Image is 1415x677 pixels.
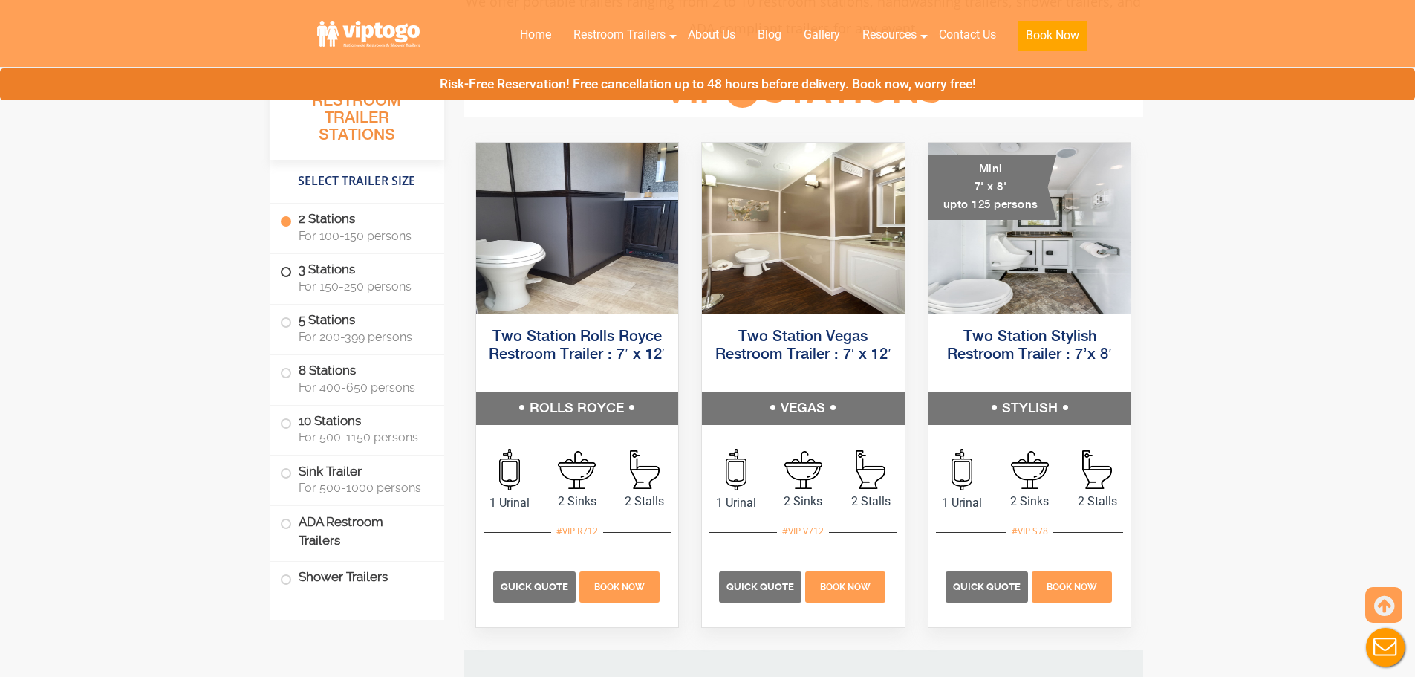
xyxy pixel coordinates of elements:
h3: VIP Stations [640,70,966,111]
label: 3 Stations [280,254,434,300]
label: 5 Stations [280,305,434,351]
span: Book Now [820,582,871,592]
h4: Select Trailer Size [270,167,444,195]
label: 2 Stations [280,204,434,250]
div: #VIP V712 [777,522,829,541]
a: Book Now [577,579,661,593]
span: Book Now [594,582,645,592]
span: 2 Sinks [996,493,1064,511]
img: an icon of sink [1011,451,1049,489]
label: Sink Trailer [280,456,434,502]
span: Book Now [1047,582,1097,592]
img: an icon of sink [784,451,822,489]
span: For 200-399 persons [299,330,426,344]
a: Quick Quote [719,579,804,593]
h5: ROLLS ROYCE [476,392,679,425]
img: an icon of urinal [726,449,746,490]
img: A mini restroom trailer with two separate stations and separate doors for males and females [928,143,1131,314]
label: 8 Stations [280,355,434,401]
span: 2 Sinks [770,493,837,511]
h5: STYLISH [928,392,1131,425]
div: #VIP S78 [1006,522,1053,541]
a: Two Station Vegas Restroom Trailer : 7′ x 12′ [715,329,891,363]
div: Mini 7' x 8' upto 125 persons [928,155,1057,220]
img: Side view of two station restroom trailer with separate doors for males and females [476,143,679,314]
span: 1 Urinal [928,494,996,512]
a: Quick Quote [946,579,1030,593]
a: Book Now [1029,579,1113,593]
a: Resources [851,19,928,51]
div: #VIP R712 [551,522,603,541]
span: 1 Urinal [702,494,770,512]
a: Book Now [804,579,888,593]
img: an icon of stall [630,450,660,489]
label: 10 Stations [280,406,434,452]
a: Home [509,19,562,51]
span: For 100-150 persons [299,229,426,243]
a: Book Now [1007,19,1098,59]
span: For 150-250 persons [299,279,426,294]
a: Gallery [793,19,851,51]
a: Quick Quote [493,579,578,593]
img: an icon of stall [1082,450,1112,489]
span: For 500-1000 persons [299,481,426,495]
a: Contact Us [928,19,1007,51]
label: Shower Trailers [280,562,434,594]
a: Restroom Trailers [562,19,677,51]
img: an icon of urinal [952,449,972,490]
h3: All Portable Restroom Trailer Stations [270,71,444,160]
img: Side view of two station restroom trailer with separate doors for males and females [702,143,905,314]
span: Quick Quote [501,581,568,592]
img: an icon of sink [558,451,596,489]
span: 1 Urinal [476,494,544,512]
span: 2 Stalls [1064,493,1131,511]
label: ADA Restroom Trailers [280,506,434,557]
img: an icon of stall [856,450,885,489]
img: an icon of urinal [499,449,520,490]
span: 2 Stalls [611,493,678,511]
a: Blog [746,19,793,51]
span: For 500-1150 persons [299,430,426,444]
span: 2 Sinks [543,493,611,511]
a: About Us [677,19,746,51]
span: For 400-650 persons [299,380,426,395]
span: 2 Stalls [837,493,905,511]
a: Two Station Stylish Restroom Trailer : 7’x 8′ [947,329,1111,363]
button: Book Now [1018,21,1087,51]
span: Quick Quote [726,581,794,592]
button: Live Chat [1356,618,1415,677]
a: Two Station Rolls Royce Restroom Trailer : 7′ x 12′ [489,329,665,363]
h5: VEGAS [702,392,905,425]
span: Quick Quote [953,581,1021,592]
